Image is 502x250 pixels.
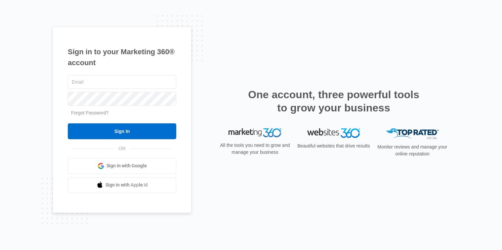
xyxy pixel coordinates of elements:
[246,88,421,114] h2: One account, three powerful tools to grow your business
[307,128,360,138] img: Websites 360
[375,144,449,157] p: Monitor reviews and manage your online reputation
[114,145,130,152] span: OR
[68,75,176,89] input: Email
[68,158,176,174] a: Sign in with Google
[68,46,176,68] h1: Sign in to your Marketing 360® account
[71,110,109,115] a: Forgot Password?
[218,142,292,156] p: All the tools you need to grow and manage your business
[229,128,281,138] img: Marketing 360
[386,128,439,139] img: Top Rated Local
[68,123,176,139] input: Sign In
[297,143,371,149] p: Beautiful websites that drive results
[105,182,148,188] span: Sign in with Apple Id
[106,162,147,169] span: Sign in with Google
[68,177,176,193] a: Sign in with Apple Id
